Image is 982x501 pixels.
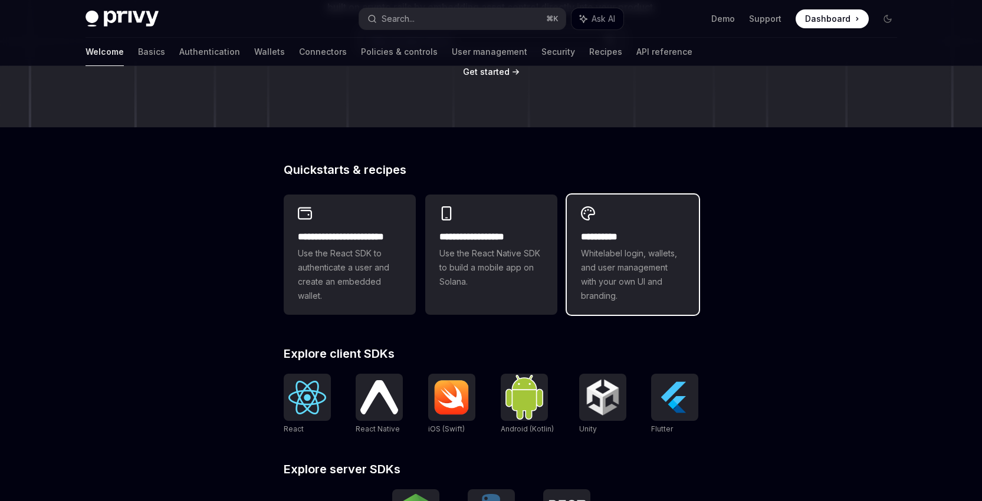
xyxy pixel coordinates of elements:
span: Dashboard [805,13,850,25]
img: dark logo [86,11,159,27]
span: Use the React Native SDK to build a mobile app on Solana. [439,246,543,289]
a: Support [749,13,781,25]
a: **** **** **** ***Use the React Native SDK to build a mobile app on Solana. [425,195,557,315]
span: iOS (Swift) [428,424,465,433]
span: Android (Kotlin) [501,424,554,433]
a: React NativeReact Native [356,374,403,435]
a: **** *****Whitelabel login, wallets, and user management with your own UI and branding. [567,195,699,315]
a: FlutterFlutter [651,374,698,435]
span: Flutter [651,424,673,433]
a: Demo [711,13,735,25]
img: React [288,381,326,414]
span: React [284,424,304,433]
a: Android (Kotlin)Android (Kotlin) [501,374,554,435]
span: Quickstarts & recipes [284,164,406,176]
button: Search...⌘K [359,8,566,29]
img: iOS (Swift) [433,380,471,415]
img: Unity [584,378,622,416]
a: Policies & controls [361,38,438,66]
a: ReactReact [284,374,331,435]
span: Ask AI [592,13,615,25]
button: Ask AI [572,8,623,29]
a: iOS (Swift)iOS (Swift) [428,374,475,435]
div: Search... [382,12,415,26]
a: Authentication [179,38,240,66]
span: React Native [356,424,400,433]
a: Wallets [254,38,285,66]
button: Toggle dark mode [878,9,897,28]
a: Welcome [86,38,124,66]
span: Use the React SDK to authenticate a user and create an embedded wallet. [298,246,402,303]
a: Basics [138,38,165,66]
a: Security [541,38,575,66]
span: Whitelabel login, wallets, and user management with your own UI and branding. [581,246,685,303]
a: Connectors [299,38,347,66]
a: Dashboard [796,9,869,28]
img: Android (Kotlin) [505,375,543,419]
span: Unity [579,424,597,433]
a: UnityUnity [579,374,626,435]
a: Get started [463,66,510,78]
a: API reference [636,38,692,66]
img: Flutter [656,378,694,416]
a: User management [452,38,527,66]
span: Explore client SDKs [284,348,395,360]
span: Explore server SDKs [284,463,400,475]
span: Get started [463,67,510,77]
a: Recipes [589,38,622,66]
img: React Native [360,380,398,414]
span: ⌘ K [546,14,559,24]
